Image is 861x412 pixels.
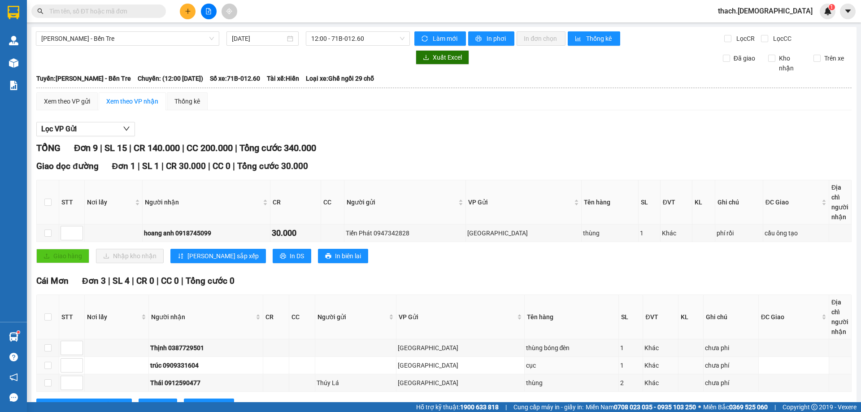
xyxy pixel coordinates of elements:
div: 1 [620,343,641,353]
span: | [182,143,184,153]
span: thach.[DEMOGRAPHIC_DATA] [711,5,820,17]
span: bar-chart [575,35,583,43]
span: ĐC Giao [761,312,820,322]
button: Lọc VP Gửi [36,122,135,136]
th: CC [321,180,345,225]
button: downloadNhập kho nhận [96,249,164,263]
button: sort-ascending[PERSON_NAME] sắp xếp [170,249,266,263]
span: Đã giao [730,53,759,63]
span: CC 0 [161,276,179,286]
span: CR 30.000 [166,161,206,171]
img: warehouse-icon [9,58,18,68]
span: Đơn 1 [112,161,136,171]
strong: 1900 633 818 [460,403,499,411]
span: sync [422,35,429,43]
div: Khác [644,378,677,388]
span: 1 [830,4,833,10]
span: Nơi lấy [87,312,139,322]
span: Nơi lấy [87,197,133,207]
button: printerIn DS [273,249,311,263]
th: Ghi chú [704,295,759,339]
span: CR 0 [136,276,154,286]
span: Hỗ trợ kỹ thuật: [416,402,499,412]
th: CR [263,295,289,339]
span: Người nhận [151,312,254,322]
span: Miền Bắc [703,402,768,412]
span: SL 4 [113,276,130,286]
th: STT [59,295,85,339]
img: solution-icon [9,81,18,90]
span: | [233,161,235,171]
strong: 0708 023 035 - 0935 103 250 [614,403,696,411]
div: chưa phi [705,343,757,353]
th: KL [678,295,704,339]
div: Địa chỉ người nhận [831,297,849,337]
span: CC 200.000 [187,143,233,153]
span: Hồ Chí Minh - Bến Tre [41,32,214,45]
button: In đơn chọn [517,31,565,46]
div: [GEOGRAPHIC_DATA] [467,228,580,238]
div: Khác [644,360,677,370]
span: Cung cấp máy in - giấy in: [513,402,583,412]
div: Thái 0912590477 [150,378,261,388]
div: chưa phí [705,378,757,388]
span: Làm mới [433,34,459,43]
th: Tên hàng [525,295,619,339]
span: notification [9,373,18,382]
div: [GEOGRAPHIC_DATA] [398,343,522,353]
div: Xem theo VP gửi [44,96,90,106]
span: | [235,143,237,153]
input: Tìm tên, số ĐT hoặc mã đơn [49,6,155,16]
th: Ghi chú [715,180,763,225]
div: Thịnh 0387729501 [150,343,261,353]
span: printer [325,253,331,260]
span: | [138,161,140,171]
div: Khác [644,343,677,353]
span: Giao dọc đường [36,161,99,171]
button: downloadXuất Excel [416,50,469,65]
span: | [129,143,131,153]
sup: 1 [829,4,835,10]
div: 1 [620,360,641,370]
span: SL 15 [104,143,127,153]
img: warehouse-icon [9,332,18,342]
span: | [132,276,134,286]
div: hoang anh 0918745099 [144,228,269,238]
td: Sài Gòn [396,357,524,374]
th: CC [289,295,315,339]
span: Kho nhận [775,53,807,73]
span: In DS [156,401,170,411]
span: Thống kê [586,34,613,43]
span: VP Gửi [399,312,515,322]
div: 1 [640,228,659,238]
div: thùng bóng đèn [526,343,617,353]
div: Xem theo VP nhận [106,96,158,106]
th: Tên hàng [582,180,639,225]
div: thùng [583,228,637,238]
span: Loại xe: Ghế ngồi 29 chỗ [306,74,374,83]
span: Tổng cước 0 [186,276,235,286]
span: TỔNG [36,143,61,153]
span: | [100,143,102,153]
div: cầu ông tạo [765,228,827,238]
td: Sài Gòn [396,339,524,357]
span: Đơn 9 [74,143,98,153]
span: 12:00 - 71B-012.60 [311,32,404,45]
button: file-add [201,4,217,19]
td: Sài Gòn [466,225,582,242]
span: Tổng cước 340.000 [239,143,316,153]
span: printer [475,35,483,43]
button: plus [180,4,196,19]
img: logo-vxr [8,6,19,19]
div: Thống kê [174,96,200,106]
div: 30.000 [272,227,319,239]
span: Miền Nam [586,402,696,412]
span: Lọc CR [733,34,756,43]
th: SL [619,295,643,339]
span: | [505,402,507,412]
span: [PERSON_NAME] sắp xếp [187,251,259,261]
span: ĐC Giao [765,197,820,207]
span: In DS [290,251,304,261]
span: Số xe: 71B-012.60 [210,74,260,83]
span: In phơi [487,34,507,43]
